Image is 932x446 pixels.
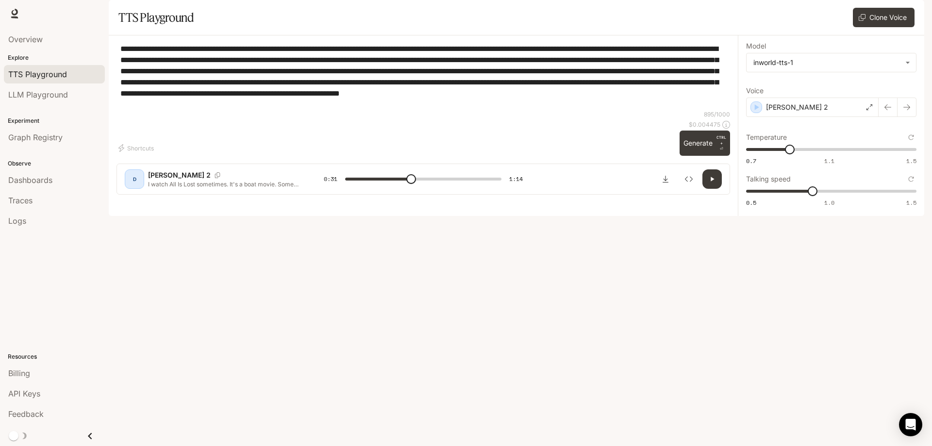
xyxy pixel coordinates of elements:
p: I watch All Is Lost sometimes. It's a boat movie. Some think it's [PERSON_NAME] home movies from ... [148,180,300,188]
span: 1.5 [906,157,916,165]
span: 0:31 [324,174,337,184]
div: D [127,171,142,187]
button: Download audio [656,169,675,189]
span: 0.5 [746,198,756,207]
div: Open Intercom Messenger [899,413,922,436]
span: 0.7 [746,157,756,165]
p: Talking speed [746,176,791,182]
p: 895 / 1000 [704,110,730,118]
div: inworld-tts-1 [747,53,916,72]
p: Model [746,43,766,50]
div: inworld-tts-1 [753,58,900,67]
p: Voice [746,87,764,94]
span: 1.1 [824,157,834,165]
button: Inspect [679,169,699,189]
h1: TTS Playground [118,8,194,27]
button: Copy Voice ID [211,172,224,178]
p: [PERSON_NAME] 2 [148,170,211,180]
p: ⏎ [716,134,726,152]
button: Clone Voice [853,8,915,27]
button: Shortcuts [116,140,158,156]
p: CTRL + [716,134,726,146]
button: Reset to default [906,132,916,143]
span: 1.0 [824,198,834,207]
span: 1:14 [509,174,523,184]
button: Reset to default [906,174,916,184]
p: [PERSON_NAME] 2 [766,102,828,112]
span: 1.5 [906,198,916,207]
button: GenerateCTRL +⏎ [680,131,730,156]
p: Temperature [746,134,787,141]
